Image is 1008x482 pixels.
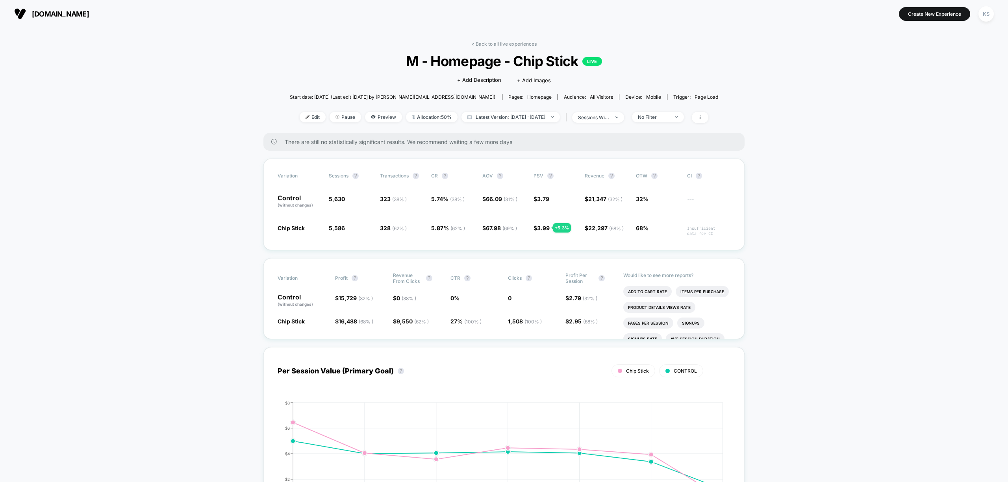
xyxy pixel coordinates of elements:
[32,10,89,18] span: [DOMAIN_NAME]
[398,368,404,374] button: ?
[450,295,460,301] span: 0 %
[278,272,321,284] span: Variation
[431,173,438,179] span: CR
[335,318,373,325] span: $
[675,116,678,118] img: end
[278,294,327,307] p: Control
[335,115,339,119] img: end
[696,173,702,179] button: ?
[608,173,615,179] button: ?
[450,225,465,231] span: ( 62 % )
[380,225,407,231] span: 328
[504,196,517,202] span: ( 31 % )
[534,225,550,231] span: $
[687,226,730,236] span: Insufficient data for CI
[623,333,662,344] li: Signups Rate
[687,197,730,208] span: ---
[508,318,542,325] span: 1,508
[392,225,407,231] span: ( 62 % )
[564,112,572,123] span: |
[565,272,595,284] span: Profit Per Session
[311,53,697,69] span: M - Homepage - Chip Stick
[278,302,313,307] span: (without changes)
[397,318,429,325] span: 9,550
[278,195,321,208] p: Control
[431,196,465,202] span: 5.74 %
[426,275,432,281] button: ?
[626,368,649,374] span: Chip Stick
[598,275,605,281] button: ?
[623,272,731,278] p: Would like to see more reports?
[413,173,419,179] button: ?
[285,400,290,405] tspan: $8
[471,41,537,47] a: < Back to all live experiences
[590,94,613,100] span: All Visitors
[330,112,361,122] span: Pause
[636,225,649,231] span: 68%
[486,196,517,202] span: 66.09
[638,114,669,120] div: No Filter
[508,275,522,281] span: Clicks
[976,6,996,22] button: KS
[537,196,549,202] span: 3.79
[393,272,422,284] span: Revenue From Clicks
[365,112,402,122] span: Preview
[306,115,309,119] img: edit
[899,7,970,21] button: Create New Experience
[393,295,416,301] span: $
[278,173,321,179] span: Variation
[585,225,624,231] span: $
[526,275,532,281] button: ?
[564,94,613,100] div: Audience:
[464,319,482,325] span: ( 100 % )
[508,295,511,301] span: 0
[285,451,290,456] tspan: $4
[537,225,550,231] span: 3.99
[352,173,359,179] button: ?
[527,94,552,100] span: homepage
[278,203,313,207] span: (without changes)
[300,112,326,122] span: Edit
[676,286,729,297] li: Items Per Purchase
[651,173,658,179] button: ?
[677,318,704,329] li: Signups
[497,173,503,179] button: ?
[524,319,542,325] span: ( 100 % )
[673,94,718,100] div: Trigger:
[329,225,345,231] span: 5,586
[278,225,305,231] span: Chip Stick
[352,275,358,281] button: ?
[582,57,602,66] p: LIVE
[588,225,624,231] span: 22,297
[609,225,624,231] span: ( 68 % )
[442,173,448,179] button: ?
[457,76,501,84] span: + Add Description
[608,196,623,202] span: ( 32 % )
[553,223,571,233] div: + 5.3 %
[412,115,415,119] img: rebalance
[583,319,598,325] span: ( 68 % )
[380,196,407,202] span: 323
[508,94,552,100] div: Pages:
[329,196,345,202] span: 5,630
[335,295,373,301] span: $
[14,8,26,20] img: Visually logo
[482,173,493,179] span: AOV
[431,225,465,231] span: 5.87 %
[565,295,597,301] span: $
[392,196,407,202] span: ( 38 % )
[534,196,549,202] span: $
[502,225,517,231] span: ( 69 % )
[450,318,482,325] span: 27 %
[380,173,409,179] span: Transactions
[615,116,618,118] img: end
[339,318,373,325] span: 16,488
[359,319,373,325] span: ( 68 % )
[482,225,517,231] span: $
[578,114,610,120] div: sessions with impression
[551,116,554,118] img: end
[517,77,551,83] span: + Add Images
[450,275,460,281] span: CTR
[619,94,667,100] span: Device:
[329,173,348,179] span: Sessions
